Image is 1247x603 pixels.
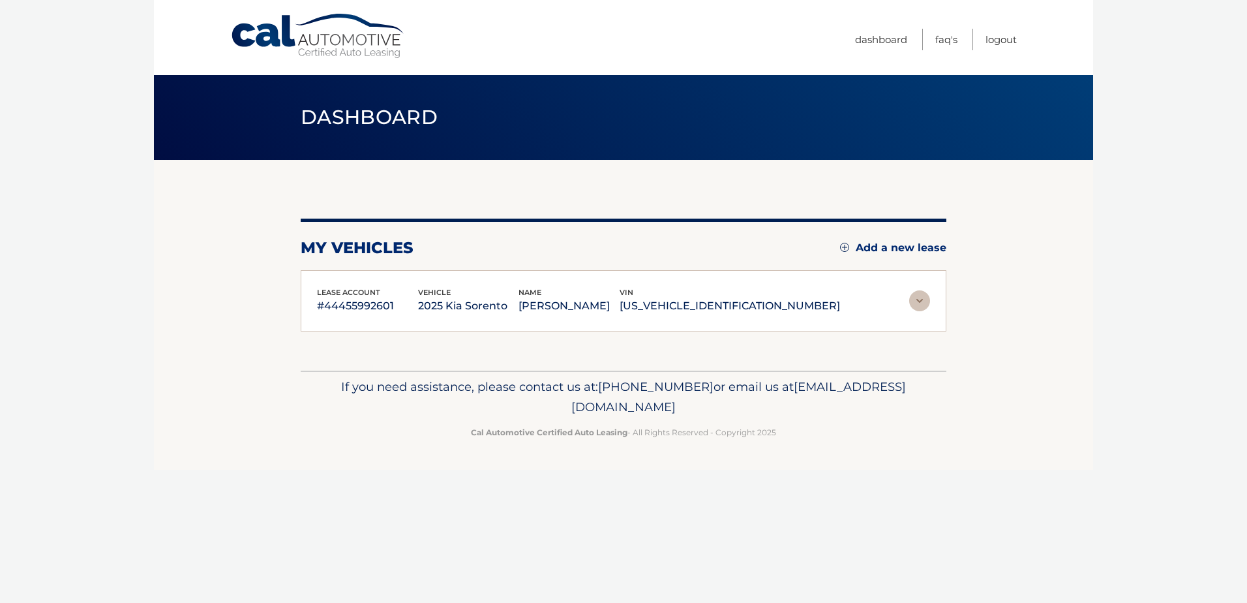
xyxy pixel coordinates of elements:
h2: my vehicles [301,238,413,258]
span: lease account [317,288,380,297]
a: FAQ's [935,29,957,50]
span: [PHONE_NUMBER] [598,379,714,394]
span: vehicle [418,288,451,297]
img: accordion-rest.svg [909,290,930,311]
span: Dashboard [301,105,438,129]
a: Logout [985,29,1017,50]
span: name [518,288,541,297]
p: [US_VEHICLE_IDENTIFICATION_NUMBER] [620,297,840,315]
p: #44455992601 [317,297,418,315]
a: Dashboard [855,29,907,50]
a: Cal Automotive [230,13,406,59]
p: If you need assistance, please contact us at: or email us at [309,377,938,418]
p: - All Rights Reserved - Copyright 2025 [309,425,938,439]
strong: Cal Automotive Certified Auto Leasing [471,427,627,437]
img: add.svg [840,243,849,252]
p: [PERSON_NAME] [518,297,620,315]
a: Add a new lease [840,241,946,255]
span: vin [620,288,633,297]
p: 2025 Kia Sorento [418,297,519,315]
